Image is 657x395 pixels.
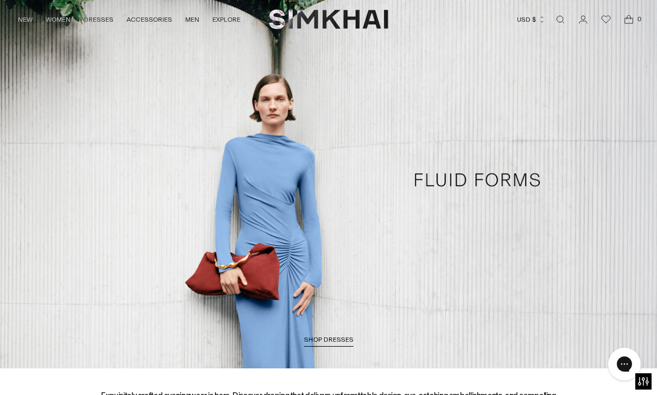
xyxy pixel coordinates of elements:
[269,9,388,30] a: SIMKHAI
[127,8,172,32] a: ACCESSORIES
[212,8,241,32] a: EXPLORE
[572,9,594,30] a: Go to the account page
[46,8,71,32] a: WOMEN
[618,9,640,30] a: Open cart modal
[549,9,571,30] a: Open search modal
[517,8,546,32] button: USD $
[634,14,644,24] span: 0
[304,336,353,347] a: SHOP DRESSES
[304,336,353,343] span: SHOP DRESSES
[603,344,646,384] iframe: Gorgias live chat messenger
[18,8,33,32] a: NEW
[185,8,199,32] a: MEN
[84,8,113,32] a: DRESSES
[595,9,617,30] a: Wishlist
